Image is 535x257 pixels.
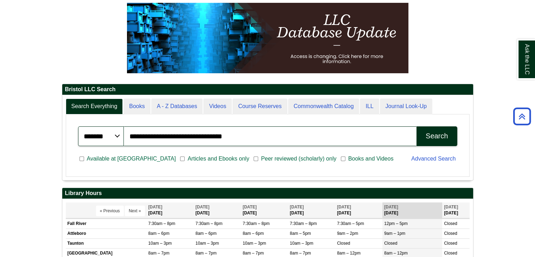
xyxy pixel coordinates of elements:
[66,239,147,249] td: Taunton
[442,202,469,218] th: [DATE]
[243,251,264,256] span: 8am – 7pm
[185,155,252,163] span: Articles and Ebooks only
[337,231,358,236] span: 9am – 2pm
[243,205,257,209] span: [DATE]
[148,241,172,246] span: 10am – 3pm
[66,219,147,228] td: Fall River
[337,241,350,246] span: Closed
[290,231,311,236] span: 8am – 5pm
[62,188,473,199] h2: Library Hours
[125,206,145,216] button: Next »
[337,221,364,226] span: 7:30am – 5pm
[444,205,458,209] span: [DATE]
[66,228,147,238] td: Attleboro
[337,251,361,256] span: 8am – 12pm
[290,205,304,209] span: [DATE]
[243,231,264,236] span: 8am – 6pm
[380,99,432,114] a: Journal Look-Up
[290,221,317,226] span: 7:30am – 8pm
[382,202,442,218] th: [DATE]
[345,155,396,163] span: Books and Videos
[384,251,408,256] span: 8am – 12pm
[196,251,217,256] span: 8am – 7pm
[123,99,150,114] a: Books
[288,99,359,114] a: Commonwealth Catalog
[148,231,170,236] span: 8am – 6pm
[62,84,473,95] h2: Bristol LLC Search
[288,202,335,218] th: [DATE]
[384,231,405,236] span: 9am – 1pm
[335,202,382,218] th: [DATE]
[290,251,311,256] span: 8am – 7pm
[127,3,408,73] img: HTML tutorial
[96,206,124,216] button: « Previous
[243,221,270,226] span: 7:30am – 8pm
[196,231,217,236] span: 8am – 6pm
[148,205,163,209] span: [DATE]
[84,155,179,163] span: Available at [GEOGRAPHIC_DATA]
[194,202,241,218] th: [DATE]
[66,99,123,114] a: Search Everything
[416,126,457,146] button: Search
[444,241,457,246] span: Closed
[148,251,170,256] span: 8am – 7pm
[79,156,84,162] input: Available at [GEOGRAPHIC_DATA]
[196,221,223,226] span: 7:30am – 8pm
[444,221,457,226] span: Closed
[411,156,456,162] a: Advanced Search
[444,231,457,236] span: Closed
[203,99,232,114] a: Videos
[147,202,194,218] th: [DATE]
[241,202,288,218] th: [DATE]
[196,205,210,209] span: [DATE]
[444,251,457,256] span: Closed
[233,99,287,114] a: Course Reserves
[180,156,185,162] input: Articles and Ebooks only
[337,205,351,209] span: [DATE]
[254,156,258,162] input: Peer reviewed (scholarly) only
[148,221,176,226] span: 7:30am – 8pm
[258,155,339,163] span: Peer reviewed (scholarly) only
[426,132,448,140] div: Search
[196,241,219,246] span: 10am – 3pm
[341,156,345,162] input: Books and Videos
[151,99,203,114] a: A - Z Databases
[384,241,397,246] span: Closed
[360,99,379,114] a: ILL
[290,241,313,246] span: 10am – 3pm
[511,112,533,121] a: Back to Top
[384,221,408,226] span: 12pm – 5pm
[243,241,266,246] span: 10am – 3pm
[384,205,398,209] span: [DATE]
